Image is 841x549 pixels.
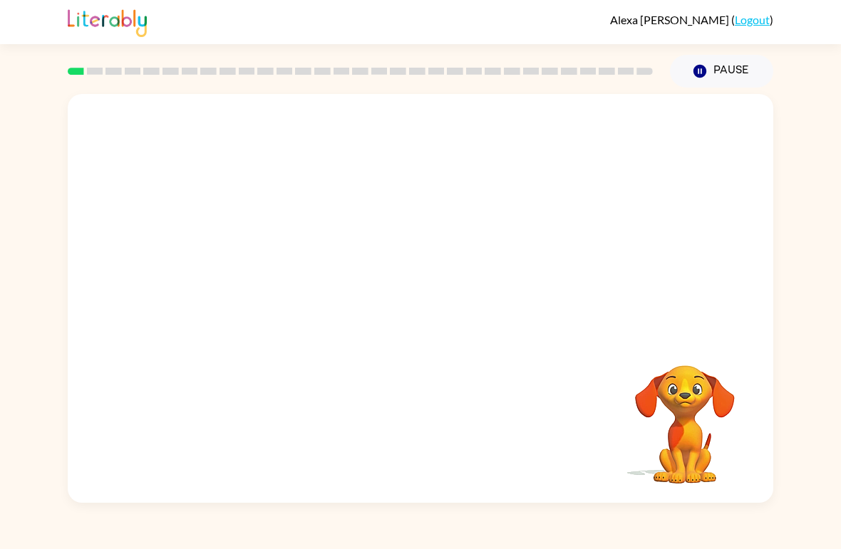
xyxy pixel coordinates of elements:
a: Logout [735,13,770,26]
img: Literably [68,6,147,37]
video: Your browser must support playing .mp4 files to use Literably. Please try using another browser. [614,343,756,486]
button: Pause [670,55,773,88]
div: ( ) [610,13,773,26]
span: Alexa [PERSON_NAME] [610,13,731,26]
